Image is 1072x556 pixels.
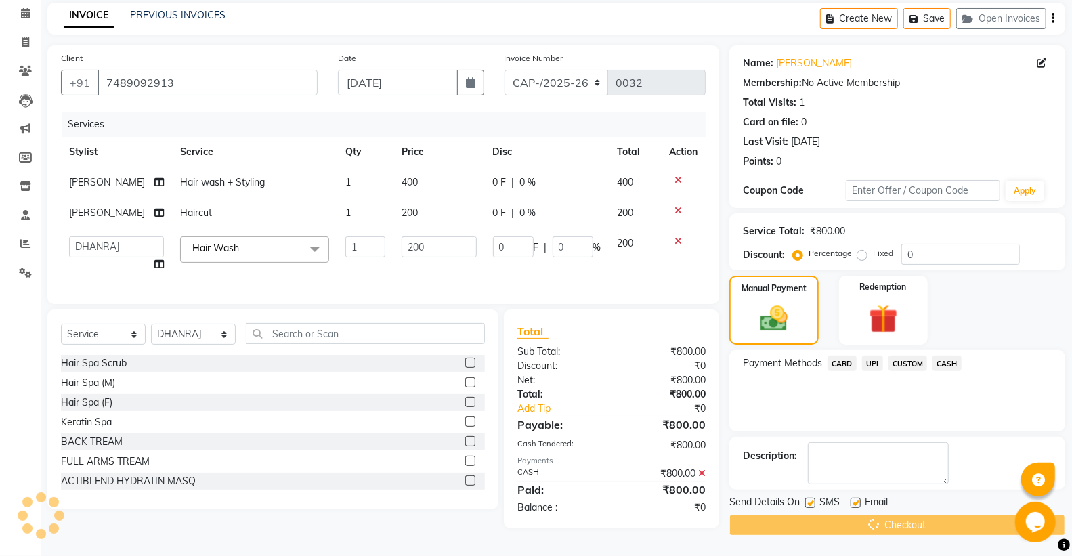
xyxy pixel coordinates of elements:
div: Membership: [743,76,802,90]
span: CARD [828,356,857,371]
div: Card on file: [743,115,798,129]
a: [PERSON_NAME] [776,56,852,70]
div: ₹800.00 [810,224,845,238]
span: Payment Methods [743,356,822,370]
span: 200 [618,207,634,219]
th: Price [393,137,485,167]
div: Net: [507,373,612,387]
a: PREVIOUS INVOICES [130,9,226,21]
th: Qty [337,137,393,167]
span: [PERSON_NAME] [69,207,145,219]
span: 0 F [493,175,507,190]
img: _cash.svg [752,303,796,335]
div: Balance : [507,500,612,515]
div: Points: [743,154,773,169]
div: 0 [801,115,807,129]
span: 0 % [520,206,536,220]
div: Paid: [507,482,612,498]
span: [PERSON_NAME] [69,176,145,188]
span: Haircut [180,207,212,219]
div: FULL ARMS TREAM [61,454,150,469]
div: Payments [517,455,706,467]
div: Last Visit: [743,135,788,149]
div: ₹800.00 [612,373,716,387]
span: | [512,206,515,220]
span: % [593,240,601,255]
th: Stylist [61,137,172,167]
div: Service Total: [743,224,805,238]
div: ₹800.00 [612,467,716,481]
label: Fixed [873,247,893,259]
label: Percentage [809,247,852,259]
div: Hair Spa (F) [61,395,112,410]
span: Email [865,495,888,512]
span: SMS [819,495,840,512]
div: ₹0 [612,359,716,373]
div: Sub Total: [507,345,612,359]
div: ₹800.00 [612,438,716,452]
div: Discount: [743,248,785,262]
div: Total: [507,387,612,402]
div: ₹800.00 [612,387,716,402]
span: 400 [402,176,418,188]
span: | [512,175,515,190]
span: 1 [345,176,351,188]
th: Service [172,137,337,167]
input: Search or Scan [246,323,485,344]
div: Hair Spa Scrub [61,356,127,370]
label: Invoice Number [505,52,563,64]
th: Disc [485,137,609,167]
iframe: chat widget [1015,502,1058,542]
div: Cash Tendered: [507,438,612,452]
th: Total [609,137,661,167]
label: Date [338,52,356,64]
label: Manual Payment [742,282,807,295]
span: Hair Wash [192,242,239,254]
button: Apply [1006,181,1044,201]
div: 1 [799,95,805,110]
div: CASH [507,467,612,481]
button: Open Invoices [956,8,1046,29]
span: Send Details On [729,495,800,512]
div: Total Visits: [743,95,796,110]
th: Action [661,137,706,167]
button: +91 [61,70,99,95]
span: 200 [402,207,418,219]
span: 200 [618,237,634,249]
div: Payable: [507,416,612,433]
a: INVOICE [64,3,114,28]
div: Description: [743,449,797,463]
span: 0 F [493,206,507,220]
span: UPI [862,356,883,371]
a: x [239,242,245,254]
div: Hair Spa (M) [61,376,115,390]
div: Keratin Spa [61,415,112,429]
span: | [544,240,547,255]
button: Create New [820,8,898,29]
div: BACK TREAM [61,435,123,449]
div: Coupon Code [743,184,846,198]
label: Client [61,52,83,64]
img: _gift.svg [860,301,907,337]
span: Hair wash + Styling [180,176,265,188]
div: [DATE] [791,135,820,149]
div: ₹800.00 [612,345,716,359]
span: 400 [618,176,634,188]
button: Save [903,8,951,29]
a: Add Tip [507,402,628,416]
label: Redemption [860,281,907,293]
input: Search by Name/Mobile/Email/Code [98,70,318,95]
span: F [534,240,539,255]
div: Name: [743,56,773,70]
div: Discount: [507,359,612,373]
input: Enter Offer / Coupon Code [846,180,1000,201]
div: ₹800.00 [612,482,716,498]
div: ₹800.00 [612,416,716,433]
span: Total [517,324,549,339]
div: ACTIBLEND HYDRATIN MASQ [61,474,196,488]
span: 0 % [520,175,536,190]
div: Services [62,112,716,137]
div: No Active Membership [743,76,1052,90]
span: CASH [932,356,962,371]
div: 0 [776,154,781,169]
